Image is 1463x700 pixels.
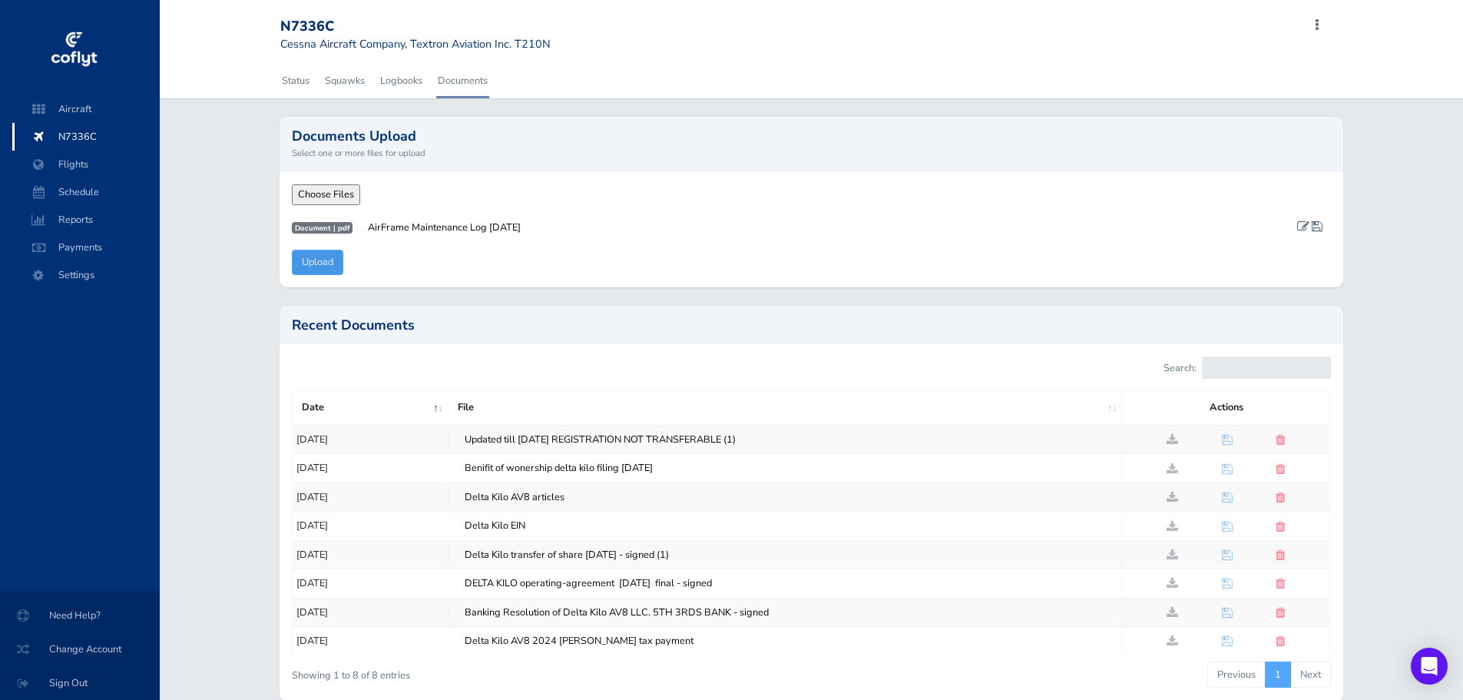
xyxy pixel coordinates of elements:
td: [DATE] [293,425,448,453]
span: Reports [28,206,144,234]
div: N7336C [280,18,551,35]
td: [DATE] [293,598,448,626]
a: Documents [436,64,489,98]
input: Upload [292,250,343,275]
input: Search: [1202,357,1331,379]
small: Cessna Aircraft Company, Textron Aviation Inc. T210N [280,36,551,51]
span: Need Help? [18,602,141,629]
small: Select one or more files for upload [292,146,1330,160]
a: 1 [1265,662,1291,688]
div: Open Intercom Messenger [1411,648,1448,685]
th: Actions [1122,390,1330,425]
span: Schedule [28,178,144,206]
div: Showing 1 to 8 of 8 entries [292,660,713,684]
span: Change Account [18,635,141,663]
span: Payments [28,234,144,261]
a: Logbooks [379,64,424,98]
td: [DATE] [293,569,448,598]
td: [DATE] [293,512,448,540]
td: [DATE] [293,540,448,569]
span: N7336C [28,123,144,151]
h2: Documents Upload [292,129,1330,143]
td: [DATE] [293,454,448,483]
span: Sign Out [18,669,141,697]
span: Settings [28,261,144,289]
th: Date: activate to sort column descending [293,390,448,425]
td: [DATE] [293,483,448,511]
a: Status [280,64,311,98]
label: Search: [1163,357,1330,379]
img: coflyt logo [48,27,99,73]
th: File: activate to sort column ascending [448,390,1123,425]
a: Squawks [323,64,366,98]
span: Flights [28,151,144,178]
td: [DATE] [293,627,448,655]
span: Aircraft [28,95,144,123]
h2: Recent Documents [292,318,1330,332]
span: Document | pdf [292,222,353,233]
